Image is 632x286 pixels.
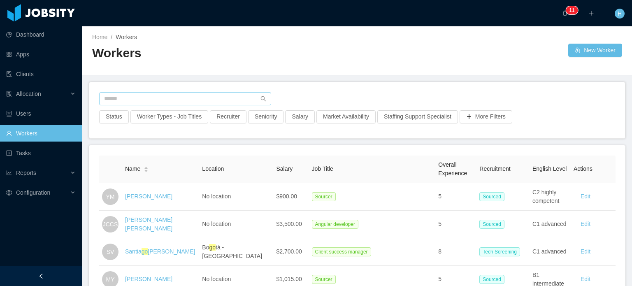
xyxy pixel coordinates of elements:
a: Tech Screening [479,248,523,255]
span: Configuration [16,189,50,196]
a: icon: appstoreApps [6,46,76,63]
span: JCCS [103,216,118,233]
button: Recruiter [210,110,246,123]
td: 8 [435,238,476,266]
td: 5 [435,211,476,238]
a: [PERSON_NAME] [125,193,172,200]
button: Market Availability [316,110,376,123]
span: English Level [532,165,567,172]
i: icon: search [260,96,266,102]
button: Salary [285,110,315,123]
a: Home [92,34,107,40]
a: Edit [581,221,590,227]
span: Sourcer [312,275,336,284]
i: icon: caret-down [144,169,149,171]
td: No location [199,211,273,238]
span: Job Title [312,165,333,172]
span: Angular developer [312,220,358,229]
span: Overall Experience [438,161,467,177]
sup: 11 [566,6,578,14]
a: Sourced [479,276,508,282]
a: icon: userWorkers [6,125,76,142]
ah_el_jm_1757639839554: go [142,248,148,255]
span: $3,500.00 [276,221,302,227]
i: icon: setting [6,190,12,195]
span: Name [125,165,140,173]
a: icon: robotUsers [6,105,76,122]
a: icon: profileTasks [6,145,76,161]
span: YM [106,188,115,205]
span: Actions [574,165,592,172]
button: Seniority [248,110,283,123]
span: Reports [16,170,36,176]
a: Sourced [479,193,508,200]
span: SV [107,244,114,260]
span: Sourced [479,192,504,201]
td: C1 advanced [529,238,570,266]
td: Bo tá - [GEOGRAPHIC_DATA] [199,238,273,266]
a: Sourced [479,221,508,227]
span: Salary [276,165,293,172]
td: 5 [435,183,476,211]
span: Client success manager [312,247,371,256]
button: icon: plusMore Filters [460,110,512,123]
span: Location [202,165,224,172]
h2: Workers [92,45,357,62]
span: Tech Screening [479,247,520,256]
div: Sort [144,165,149,171]
i: icon: caret-up [144,166,149,168]
ah_el_jm_1757639839554: go [209,244,216,251]
button: Worker Types - Job Titles [130,110,208,123]
button: Status [99,110,129,123]
i: icon: plus [588,10,594,16]
a: Edit [581,276,590,282]
span: / [111,34,112,40]
a: Santiago[PERSON_NAME] [125,248,195,255]
span: $2,700.00 [276,248,302,255]
span: Recruitment [479,165,510,172]
a: icon: auditClients [6,66,76,82]
span: Workers [116,34,137,40]
button: icon: usergroup-addNew Worker [568,44,622,57]
td: No location [199,183,273,211]
td: C1 advanced [529,211,570,238]
a: Edit [581,193,590,200]
button: Staffing Support Specialist [377,110,458,123]
p: 1 [569,6,572,14]
a: Edit [581,248,590,255]
span: H [618,9,622,19]
span: Sourced [479,220,504,229]
p: 1 [572,6,575,14]
a: [PERSON_NAME] [125,276,172,282]
i: icon: solution [6,91,12,97]
i: icon: line-chart [6,170,12,176]
span: Sourced [479,275,504,284]
span: Allocation [16,91,41,97]
i: icon: bell [562,10,568,16]
a: icon: pie-chartDashboard [6,26,76,43]
span: $900.00 [276,193,297,200]
span: $1,015.00 [276,276,302,282]
td: C2 highly competent [529,183,570,211]
span: Sourcer [312,192,336,201]
a: [PERSON_NAME] [PERSON_NAME] [125,216,172,232]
